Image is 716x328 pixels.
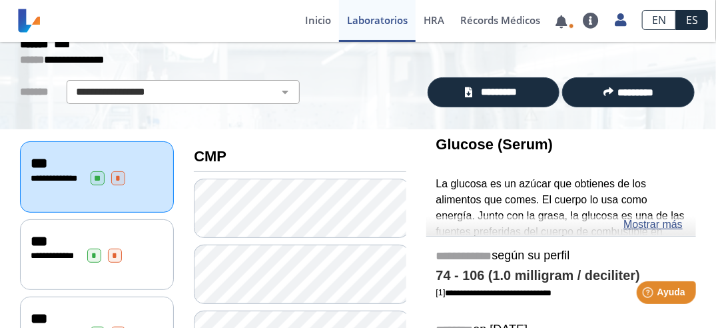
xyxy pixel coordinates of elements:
h5: según su perfil [436,249,686,264]
a: [1] [436,287,552,297]
iframe: Help widget launcher [597,276,701,313]
a: ES [676,10,708,30]
b: CMP [194,148,226,165]
b: Glucose (Serum) [436,136,553,153]
a: EN [642,10,676,30]
a: Mostrar más [623,217,683,233]
span: HRA [424,13,444,27]
h4: 74 - 106 (1.0 milligram / deciliter) [436,268,686,284]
